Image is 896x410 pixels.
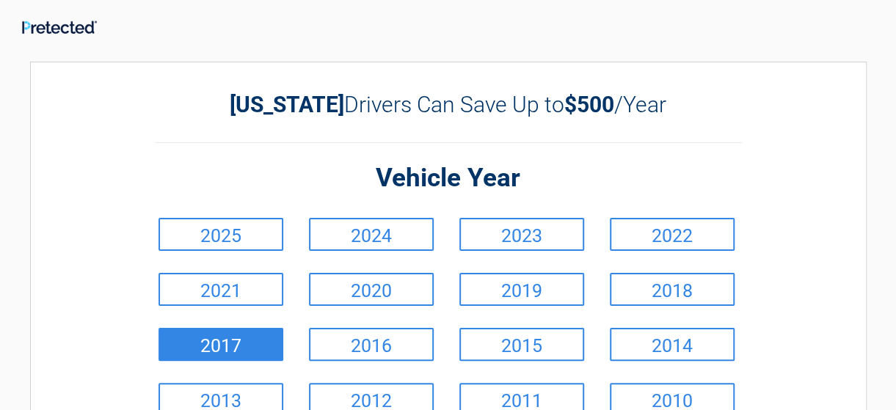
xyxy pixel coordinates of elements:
[610,328,735,361] a: 2014
[610,273,735,306] a: 2018
[459,273,584,306] a: 2019
[309,218,434,251] a: 2024
[309,273,434,306] a: 2020
[155,92,742,117] h2: Drivers Can Save Up to /Year
[459,218,584,251] a: 2023
[230,92,344,117] b: [US_STATE]
[309,328,434,361] a: 2016
[610,218,735,251] a: 2022
[159,328,283,361] a: 2017
[564,92,614,117] b: $500
[155,161,742,196] h2: Vehicle Year
[159,273,283,306] a: 2021
[159,218,283,251] a: 2025
[22,21,97,34] img: Main Logo
[459,328,584,361] a: 2015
